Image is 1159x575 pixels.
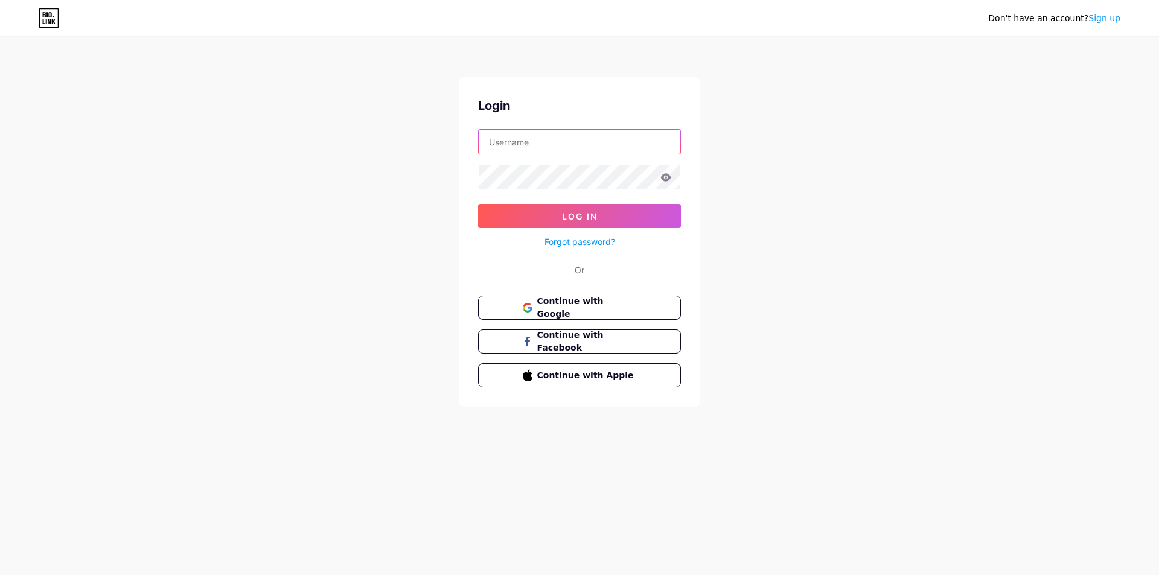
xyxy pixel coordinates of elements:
[562,211,598,221] span: Log In
[575,264,584,276] div: Or
[537,329,637,354] span: Continue with Facebook
[479,130,680,154] input: Username
[1088,13,1120,23] a: Sign up
[988,12,1120,25] div: Don't have an account?
[537,295,637,320] span: Continue with Google
[537,369,637,382] span: Continue with Apple
[478,296,681,320] button: Continue with Google
[478,329,681,354] button: Continue with Facebook
[478,97,681,115] div: Login
[544,235,615,248] a: Forgot password?
[478,204,681,228] button: Log In
[478,363,681,387] button: Continue with Apple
